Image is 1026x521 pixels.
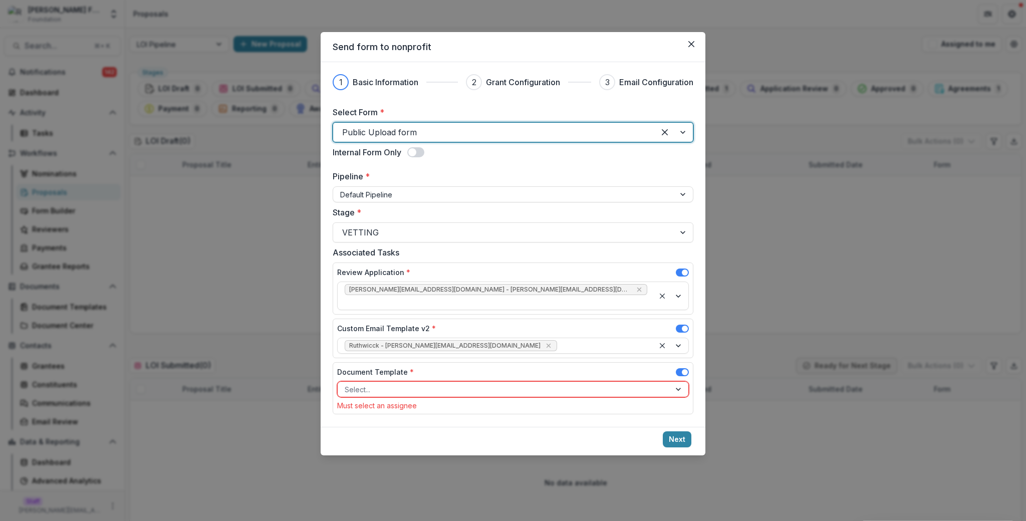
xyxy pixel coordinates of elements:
div: Clear selected options [656,290,668,302]
label: Associated Tasks [333,246,687,258]
label: Stage [333,206,687,218]
header: Send form to nonprofit [321,32,705,62]
div: Remove Ruthwicck - ruthwick+board@trytemelio.com [544,341,554,351]
label: Document Template [337,367,414,377]
div: Clear selected options [656,340,668,352]
label: Pipeline [333,170,687,182]
div: Clear selected options [657,124,673,140]
h3: Basic Information [353,76,418,88]
span: [PERSON_NAME][EMAIL_ADDRESS][DOMAIN_NAME] - [PERSON_NAME][EMAIL_ADDRESS][DOMAIN_NAME] [349,286,632,293]
div: Progress [333,74,693,90]
div: Remove anveet@trytemelio.com - anveet@trytemelio.com [635,285,644,295]
div: 2 [472,76,476,88]
label: Select Form [333,106,687,118]
span: Ruthwicck - [PERSON_NAME][EMAIL_ADDRESS][DOMAIN_NAME] [349,342,541,349]
div: 1 [339,76,343,88]
label: Custom Email Template v2 [337,323,436,334]
label: Internal Form Only [333,146,401,158]
h3: Grant Configuration [486,76,560,88]
h3: Email Configuration [619,76,693,88]
button: Close [683,36,699,52]
label: Review Application [337,267,410,278]
div: Must select an assignee [337,401,689,410]
button: Next [663,431,691,447]
div: 3 [605,76,610,88]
